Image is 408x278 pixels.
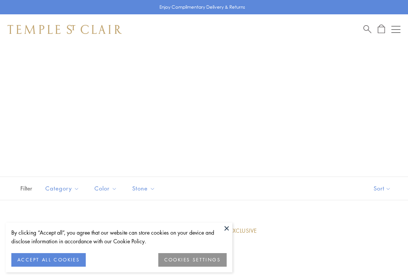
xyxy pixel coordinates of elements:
[42,184,85,193] span: Category
[378,25,385,34] a: Open Shopping Bag
[11,253,86,267] button: ACCEPT ALL COOKIES
[363,25,371,34] a: Search
[128,184,161,193] span: Stone
[11,228,227,246] div: By clicking “Accept all”, you agree that our website can store cookies on your device and disclos...
[216,227,257,235] div: Web Exclusive
[8,25,122,34] img: Temple St. Clair
[40,180,85,197] button: Category
[159,3,245,11] p: Enjoy Complimentary Delivery & Returns
[89,180,123,197] button: Color
[391,25,400,34] button: Open navigation
[370,243,400,270] iframe: Gorgias live chat messenger
[127,180,161,197] button: Stone
[91,184,123,193] span: Color
[158,253,227,267] button: COOKIES SETTINGS
[357,177,408,200] button: Show sort by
